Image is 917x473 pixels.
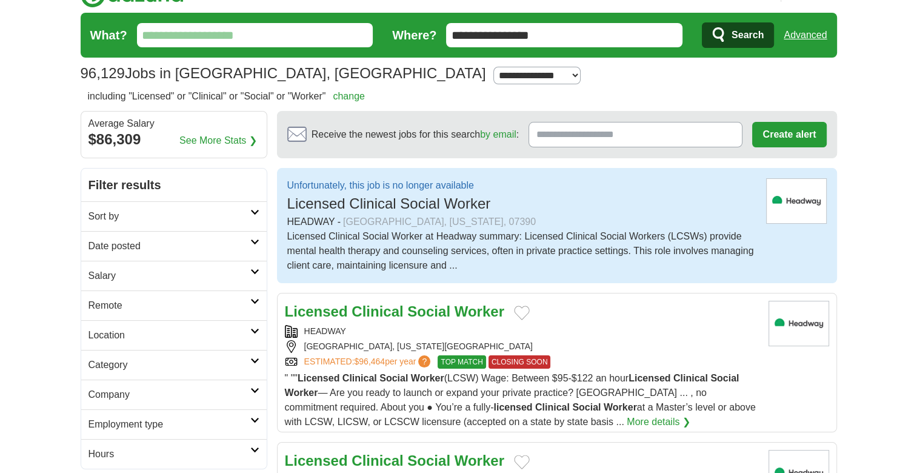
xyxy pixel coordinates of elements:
[81,320,267,350] a: Location
[379,373,408,383] strong: Social
[81,201,267,231] a: Sort by
[88,89,365,104] h2: including "Licensed" or "Clinical" or "Social" or "Worker"
[535,402,570,412] strong: Clinical
[352,452,403,469] strong: Clinical
[514,306,530,320] button: Add to favorite jobs
[438,355,485,369] span: TOP MATCH
[287,178,491,193] p: Unfortunately, this job is no longer available
[407,452,450,469] strong: Social
[710,373,739,383] strong: Social
[480,129,516,139] a: by email
[354,357,385,366] span: $96,464
[418,355,430,367] span: ?
[88,447,250,461] h2: Hours
[489,355,551,369] span: CLOSING SOON
[81,380,267,409] a: Company
[285,387,318,398] strong: Worker
[455,452,504,469] strong: Worker
[343,215,536,229] div: [GEOGRAPHIC_DATA], [US_STATE], 07390
[285,303,348,320] strong: Licensed
[572,402,601,412] strong: Social
[338,215,341,229] span: -
[287,195,491,212] span: Licensed Clinical Social Worker
[604,402,637,412] strong: Worker
[81,290,267,320] a: Remote
[88,328,250,343] h2: Location
[81,62,125,84] span: 96,129
[304,355,433,369] a: ESTIMATED:$96,464per year?
[81,231,267,261] a: Date posted
[769,301,829,346] img: Headway logo
[88,239,250,253] h2: Date posted
[81,439,267,469] a: Hours
[732,23,764,47] span: Search
[514,455,530,469] button: Add to favorite jobs
[455,303,504,320] strong: Worker
[298,373,339,383] strong: Licensed
[627,415,690,429] a: More details ❯
[407,303,450,320] strong: Social
[304,326,346,336] a: HEADWAY
[88,417,250,432] h2: Employment type
[285,340,759,353] div: [GEOGRAPHIC_DATA], [US_STATE][GEOGRAPHIC_DATA]
[285,452,348,469] strong: Licensed
[88,119,259,129] div: Average Salary
[411,373,444,383] strong: Worker
[285,452,504,469] a: Licensed Clinical Social Worker
[90,26,127,44] label: What?
[88,209,250,224] h2: Sort by
[392,26,436,44] label: Where?
[493,402,532,412] strong: licensed
[752,122,826,147] button: Create alert
[702,22,774,48] button: Search
[285,303,504,320] a: Licensed Clinical Social Worker
[88,129,259,150] div: $86,309
[312,127,519,142] span: Receive the newest jobs for this search :
[81,409,267,439] a: Employment type
[88,269,250,283] h2: Salary
[88,298,250,313] h2: Remote
[673,373,708,383] strong: Clinical
[784,23,827,47] a: Advanced
[287,215,756,229] div: HEADWAY
[81,261,267,290] a: Salary
[342,373,377,383] strong: Clinical
[352,303,403,320] strong: Clinical
[629,373,670,383] strong: Licensed
[287,229,756,273] div: Licensed Clinical Social Worker at Headway summary: Licensed Clinical Social Workers (LCSWs) prov...
[333,91,365,101] a: change
[81,350,267,380] a: Category
[88,387,250,402] h2: Company
[81,65,486,81] h1: Jobs in [GEOGRAPHIC_DATA], [GEOGRAPHIC_DATA]
[81,169,267,201] h2: Filter results
[88,358,250,372] h2: Category
[766,178,827,224] img: One Red Cent (CPA) logo
[179,133,257,148] a: See More Stats ❯
[285,373,756,427] span: " "" (LCSW) Wage: Between $95-$122 an hour — Are you ready to launch or expand your private pract...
